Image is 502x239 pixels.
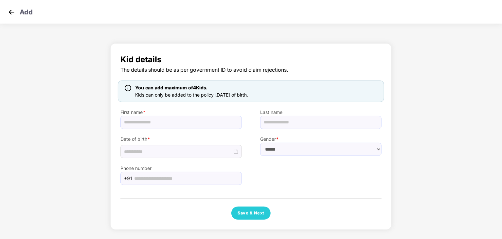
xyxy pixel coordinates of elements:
[125,85,131,91] img: icon
[120,53,382,66] span: Kid details
[135,85,207,90] span: You can add maximum of 4 Kids.
[20,7,33,15] p: Add
[120,136,242,143] label: Date of birth
[7,7,16,17] img: svg+xml;base64,PHN2ZyB4bWxucz0iaHR0cDovL3d3dy53My5vcmcvMjAwMC9zdmciIHdpZHRoPSIzMCIgaGVpZ2h0PSIzMC...
[120,165,242,172] label: Phone number
[124,174,133,183] span: +91
[260,136,382,143] label: Gender
[120,109,242,116] label: First name
[260,109,382,116] label: Last name
[135,92,248,98] span: Kids can only be added to the policy [DATE] of birth.
[120,66,382,74] span: The details should be as per government ID to avoid claim rejections.
[231,207,271,220] button: Save & Next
